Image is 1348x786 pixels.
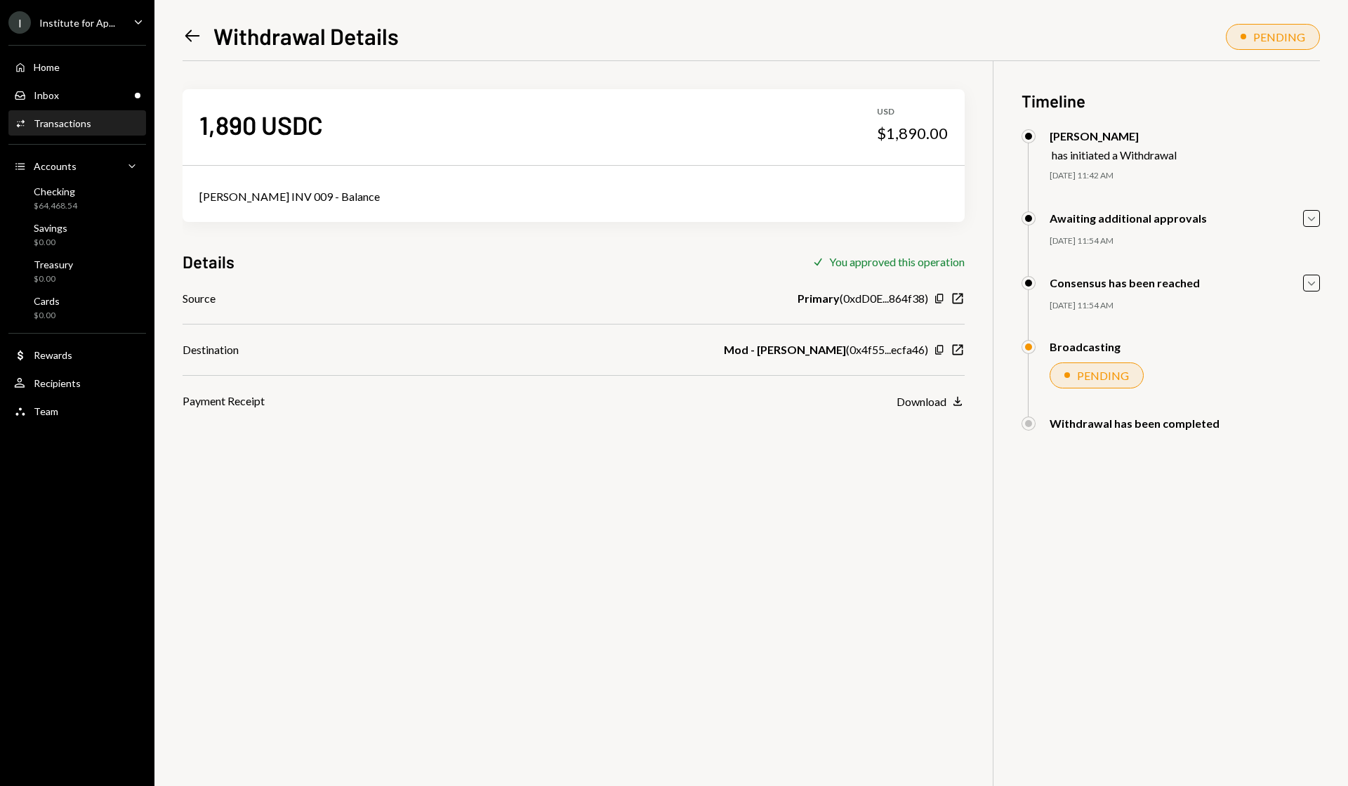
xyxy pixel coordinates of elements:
[34,295,60,307] div: Cards
[1253,30,1305,44] div: PENDING
[1052,148,1177,162] div: has initiated a Withdrawal
[34,200,77,212] div: $64,468.54
[34,377,81,389] div: Recipients
[34,237,67,249] div: $0.00
[1050,235,1320,247] div: [DATE] 11:54 AM
[34,310,60,322] div: $0.00
[8,218,146,251] a: Savings$0.00
[8,291,146,325] a: Cards$0.00
[1050,276,1200,289] div: Consensus has been reached
[8,153,146,178] a: Accounts
[199,109,323,140] div: 1,890 USDC
[183,393,265,410] div: Payment Receipt
[34,61,60,73] div: Home
[8,342,146,367] a: Rewards
[877,106,948,118] div: USD
[34,273,73,285] div: $0.00
[8,11,31,34] div: I
[877,124,948,143] div: $1,890.00
[1022,89,1320,112] h3: Timeline
[1050,340,1121,353] div: Broadcasting
[34,405,58,417] div: Team
[1050,417,1220,430] div: Withdrawal has been completed
[183,250,234,273] h3: Details
[897,394,965,410] button: Download
[798,290,928,307] div: ( 0xdD0E...864f38 )
[1077,369,1129,382] div: PENDING
[34,222,67,234] div: Savings
[1050,300,1320,312] div: [DATE] 11:54 AM
[8,82,146,107] a: Inbox
[34,117,91,129] div: Transactions
[8,110,146,136] a: Transactions
[1050,211,1207,225] div: Awaiting additional approvals
[724,341,846,358] b: Mod - [PERSON_NAME]
[1050,129,1177,143] div: [PERSON_NAME]
[897,395,946,408] div: Download
[39,17,115,29] div: Institute for Ap...
[34,258,73,270] div: Treasury
[183,290,216,307] div: Source
[34,160,77,172] div: Accounts
[8,398,146,424] a: Team
[34,89,59,101] div: Inbox
[34,185,77,197] div: Checking
[724,341,928,358] div: ( 0x4f55...ecfa46 )
[183,341,239,358] div: Destination
[798,290,840,307] b: Primary
[829,255,965,268] div: You approved this operation
[8,254,146,288] a: Treasury$0.00
[199,188,948,205] div: [PERSON_NAME] INV 009 - Balance
[8,181,146,215] a: Checking$64,468.54
[1050,170,1320,182] div: [DATE] 11:42 AM
[8,54,146,79] a: Home
[213,22,399,50] h1: Withdrawal Details
[8,370,146,395] a: Recipients
[34,349,72,361] div: Rewards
